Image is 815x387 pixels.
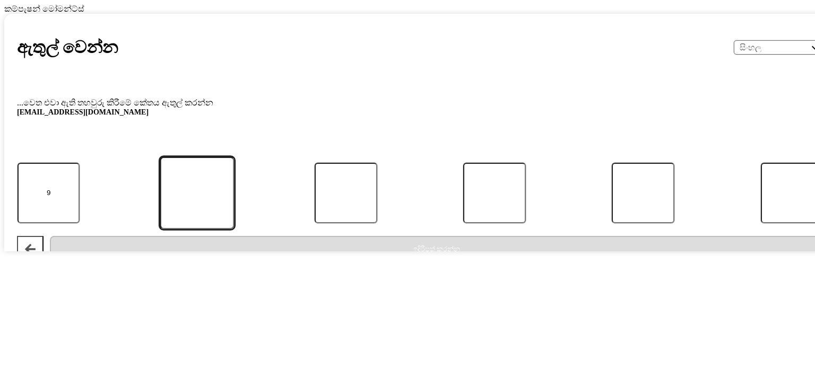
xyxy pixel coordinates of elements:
[17,38,118,57] h1: ඇතුල් වෙන්න
[18,163,80,223] input: කේතය
[315,163,377,223] input: කේතය
[160,156,235,229] input: කේතය
[17,236,44,262] button: පසුපසට යන්න
[463,163,525,223] input: කේතය
[612,163,674,223] input: කේතය
[4,4,811,14] div: කම්පැෂන් මෝමන්ට්ස්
